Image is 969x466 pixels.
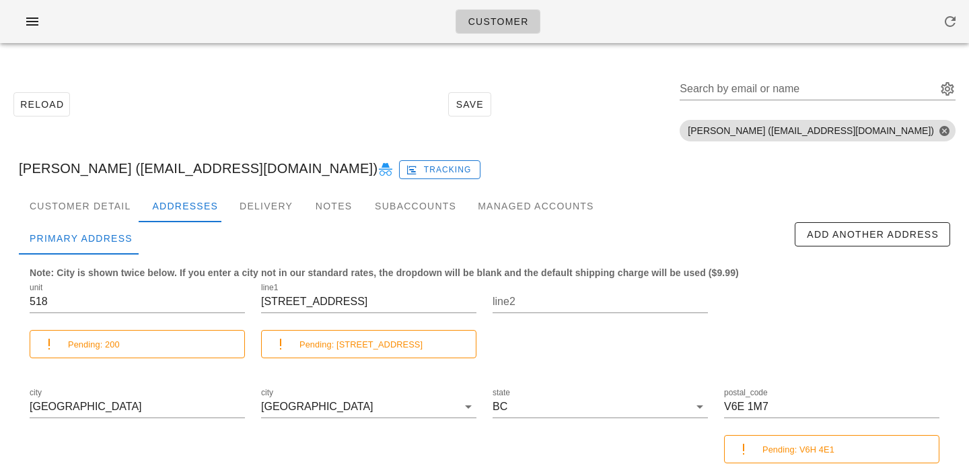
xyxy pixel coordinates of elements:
[939,81,956,97] button: Search by email or name appended action
[493,388,510,398] label: state
[261,401,373,413] div: [GEOGRAPHIC_DATA]
[30,283,42,293] label: unit
[762,444,834,455] small: Pending: V6H 4E1
[303,190,364,222] div: Notes
[399,160,480,179] button: Tracking
[30,388,42,398] label: city
[688,120,947,141] span: [PERSON_NAME] ([EMAIL_ADDRESS][DOMAIN_NAME])
[20,99,64,110] span: Reload
[806,229,939,240] span: Add Another Address
[261,396,476,418] div: city[GEOGRAPHIC_DATA]
[261,388,273,398] label: city
[364,190,467,222] div: Subaccounts
[493,401,507,413] div: BC
[261,283,278,293] label: line1
[68,339,120,349] small: Pending: 200
[795,222,950,246] button: Add Another Address
[724,388,768,398] label: postal_code
[19,222,143,255] div: Primary Address
[8,147,961,190] div: [PERSON_NAME] ([EMAIL_ADDRESS][DOMAIN_NAME])
[467,16,528,27] span: Customer
[229,190,303,222] div: Delivery
[30,267,739,278] b: Note: City is shown twice below. If you enter a city not in our standard rates, the dropdown will...
[299,339,423,349] small: Pending: [STREET_ADDRESS]
[493,396,708,418] div: stateBC
[448,92,491,116] button: Save
[13,92,70,116] button: Reload
[19,190,141,222] div: Customer Detail
[467,190,604,222] div: Managed Accounts
[399,158,480,179] a: Tracking
[456,9,540,34] a: Customer
[408,164,472,176] span: Tracking
[938,125,950,137] button: Close
[454,99,485,110] span: Save
[141,190,229,222] div: Addresses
